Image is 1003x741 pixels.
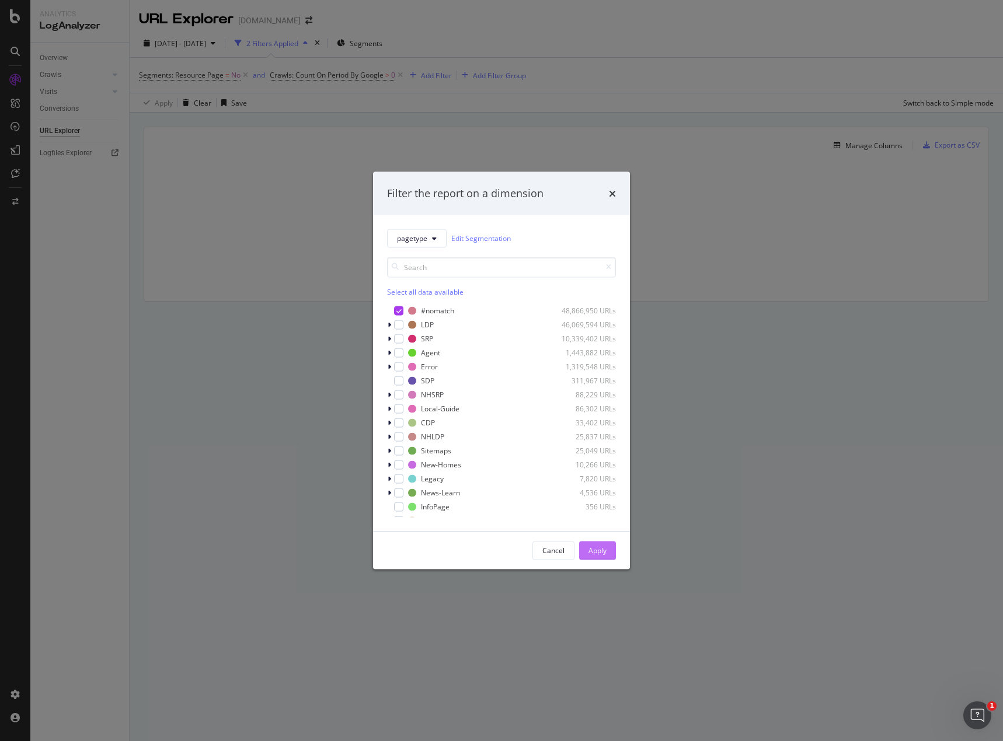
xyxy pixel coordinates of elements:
[421,306,454,316] div: #nomatch
[532,541,574,560] button: Cancel
[421,334,433,344] div: SRP
[387,229,447,247] button: pagetype
[559,404,616,414] div: 86,302 URLs
[559,432,616,442] div: 25,837 URLs
[421,460,461,470] div: New-Homes
[559,390,616,400] div: 88,229 URLs
[987,701,997,711] span: 1
[373,172,630,569] div: modal
[421,376,434,386] div: SDP
[559,418,616,428] div: 33,402 URLs
[559,362,616,372] div: 1,319,548 URLs
[387,286,616,296] div: Select all data available
[559,488,616,498] div: 4,536 URLs
[559,306,616,316] div: 48,866,950 URLs
[421,516,473,526] div: POI_Deprecated
[559,376,616,386] div: 311,967 URLs
[421,418,435,428] div: CDP
[421,474,444,484] div: Legacy
[421,502,450,512] div: InfoPage
[559,502,616,512] div: 356 URLs
[421,348,440,358] div: Agent
[397,233,427,243] span: pagetype
[387,186,544,201] div: Filter the report on a dimension
[559,320,616,330] div: 46,069,594 URLs
[387,257,616,277] input: Search
[579,541,616,560] button: Apply
[559,516,616,526] div: 89 URLs
[559,348,616,358] div: 1,443,882 URLs
[588,546,607,555] div: Apply
[451,232,511,244] a: Edit Segmentation
[963,701,991,729] iframe: Intercom live chat
[421,362,438,372] div: Error
[421,446,451,456] div: Sitemaps
[542,546,565,555] div: Cancel
[421,390,444,400] div: NHSRP
[559,334,616,344] div: 10,339,402 URLs
[609,186,616,201] div: times
[559,474,616,484] div: 7,820 URLs
[421,432,444,442] div: NHLDP
[421,404,459,414] div: Local-Guide
[421,488,460,498] div: News-Learn
[559,460,616,470] div: 10,266 URLs
[559,446,616,456] div: 25,049 URLs
[421,320,434,330] div: LDP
